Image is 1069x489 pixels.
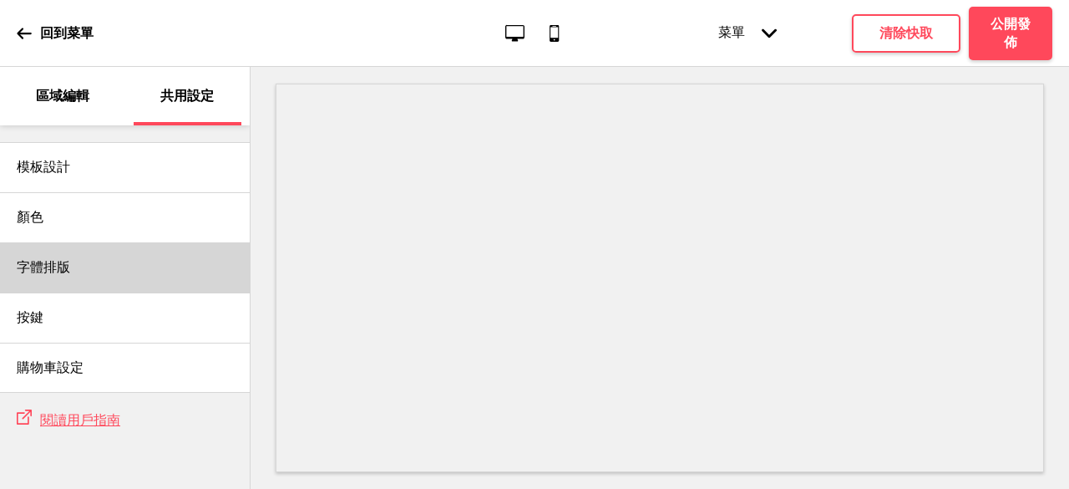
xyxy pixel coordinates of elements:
[702,8,793,59] div: 菜單
[160,87,214,105] p: 共用設定
[32,412,120,428] a: 閱讀用戶指南
[879,24,933,43] h4: 清除快取
[969,7,1052,60] button: 公開發佈
[17,258,70,277] h4: 字體排版
[17,11,94,56] a: 回到菜單
[40,24,94,43] p: 回到菜單
[17,308,43,327] h4: 按鍵
[36,87,89,105] p: 區域編輯
[17,359,84,377] h4: 購物車設定
[17,158,70,176] h4: 模板設計
[852,14,960,53] button: 清除快取
[17,208,43,227] h4: 顏色
[40,412,120,428] span: 閱讀用戶指南
[985,15,1036,52] h4: 公開發佈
